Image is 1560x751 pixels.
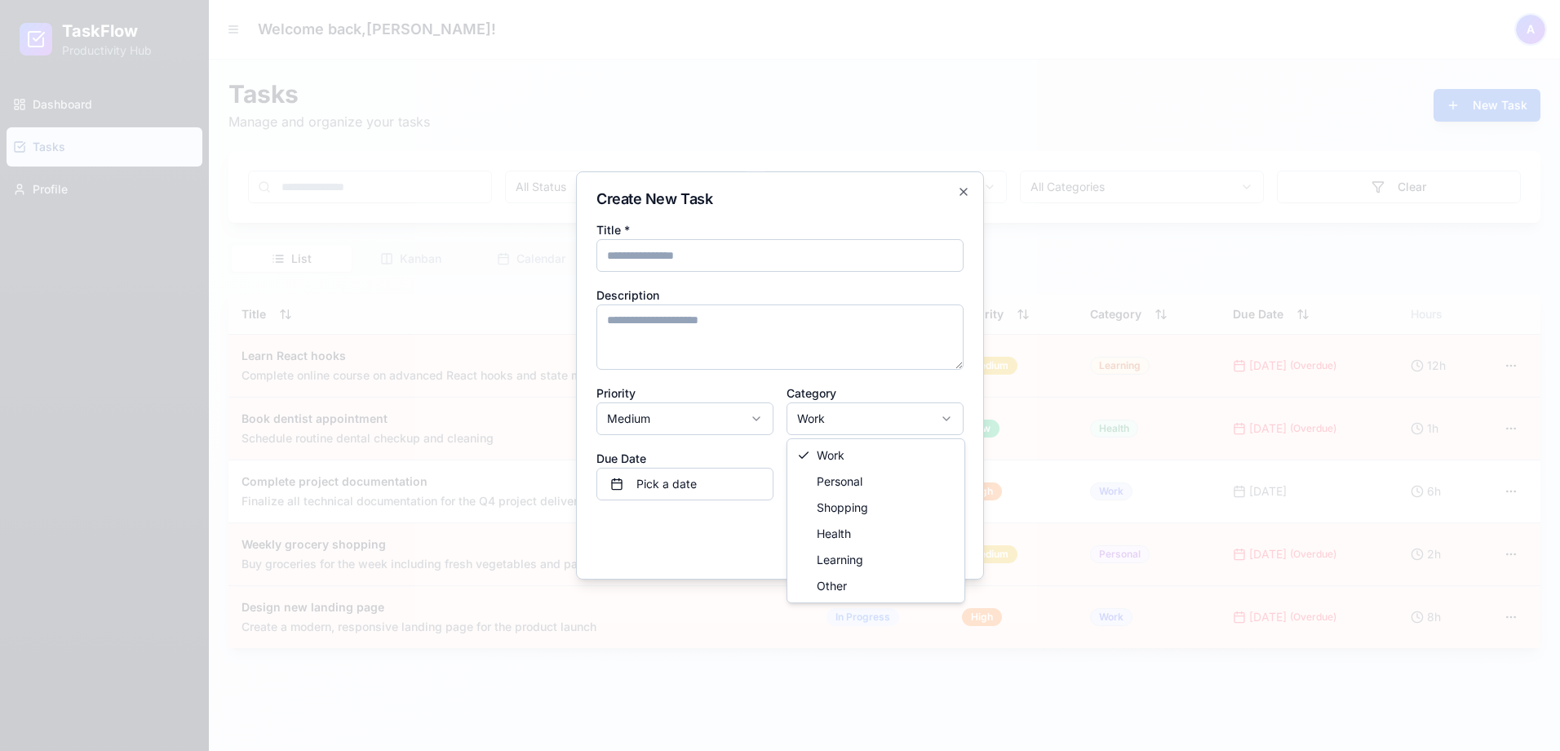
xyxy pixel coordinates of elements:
span: Personal [817,473,862,490]
span: Health [817,526,851,542]
span: Shopping [817,500,868,516]
span: Learning [817,552,863,568]
span: Work [817,447,844,464]
span: Other [817,578,847,594]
